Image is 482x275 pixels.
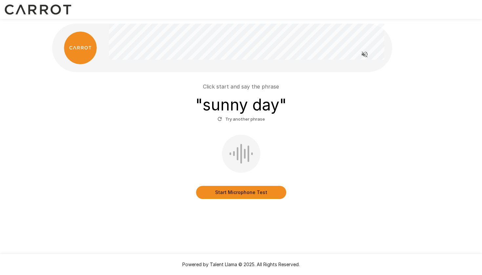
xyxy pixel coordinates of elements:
[195,96,287,114] h3: " sunny day "
[196,186,286,199] button: Start Microphone Test
[358,48,371,61] button: Read questions aloud
[203,83,279,90] p: Click start and say the phrase
[216,114,267,124] button: Try another phrase
[64,31,97,64] img: carrot_logo.png
[8,261,474,268] p: Powered by Talent Llama © 2025. All Rights Reserved.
